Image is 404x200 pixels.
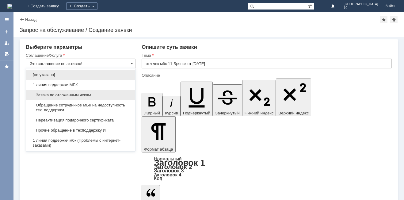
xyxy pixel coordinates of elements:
button: Формат абзаца [142,116,175,152]
span: [не указано] [30,72,131,77]
div: Запрос на обслуживание / Создание заявки [20,27,398,33]
a: Мои согласования [2,49,12,59]
div: отл чек мбк 11 Брянск от [DATE] [2,2,90,7]
span: Переактивация подарочного сертификата [30,118,131,123]
a: Заголовок 3 [154,168,184,173]
span: 10 [344,6,378,10]
span: Расширенный поиск [308,3,314,9]
a: Перейти на домашнюю страницу [7,4,12,9]
button: Верхний индекс [276,79,311,116]
span: Верхний индекс [278,111,309,115]
span: 1 линия поддержки МБК [30,83,131,87]
a: Код [154,176,162,181]
div: Сделать домашней страницей [390,16,398,23]
div: Описание [142,73,391,77]
div: СПК [PERSON_NAME] Прошу удалить отл чек [2,7,90,17]
div: Добавить в избранное [380,16,387,23]
div: Создать [66,2,97,10]
button: Подчеркнутый [181,82,213,116]
span: Прочие обращение в техподдержку ИТ [30,128,131,133]
a: Заголовок 2 [154,163,192,170]
span: Обращение сотрудников МБК на недоступность тех. поддержки [30,103,131,113]
a: Назад [25,17,36,22]
span: Опишите суть заявки [142,44,197,50]
button: Нижний индекс [242,80,276,116]
button: Жирный [142,93,162,116]
img: logo [7,4,12,9]
a: Заголовок 4 [154,172,181,177]
a: Заголовок 1 [154,158,205,167]
span: 1 линия поддержки мбк (Проблемы с интернет-заказами) [30,138,131,148]
span: Зачеркнутый [215,111,240,115]
span: Нижний индекс [245,111,274,115]
span: Курсив [165,111,178,115]
a: Нормальный [154,156,181,161]
div: Формат абзаца [142,157,392,181]
a: Мои заявки [2,38,12,48]
a: Создать заявку [2,27,12,37]
span: Подчеркнутый [183,111,210,115]
button: Курсив [162,96,181,116]
div: Тема [142,53,391,57]
div: Соглашение/Услуга [26,53,134,57]
span: Формат абзаца [144,147,173,152]
span: [GEOGRAPHIC_DATA] [344,2,378,6]
span: Заявка по отложенным чекам [30,93,131,98]
button: Зачеркнутый [213,84,242,116]
span: Выберите параметры [26,44,82,50]
span: Жирный [144,111,160,115]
